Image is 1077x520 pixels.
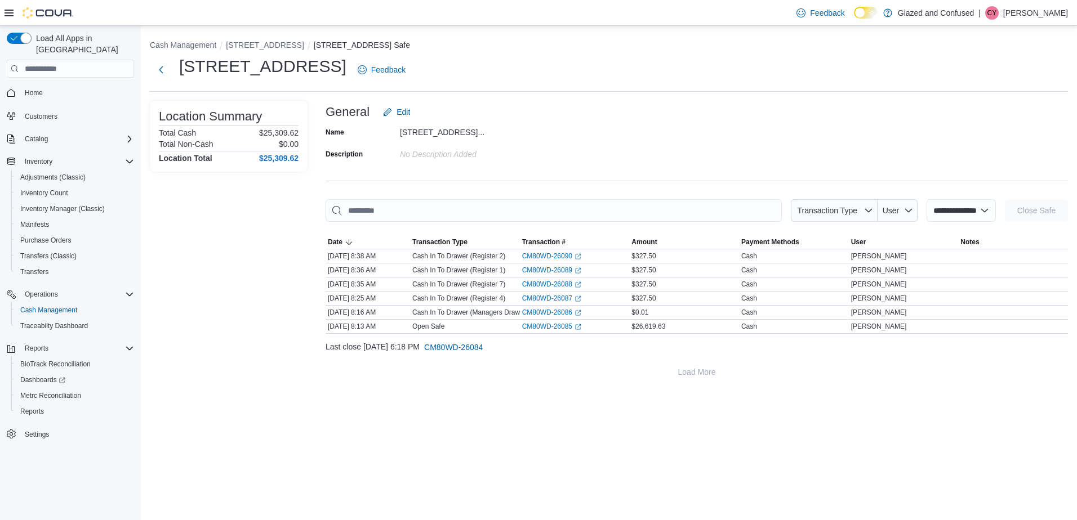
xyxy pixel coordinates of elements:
[179,55,346,78] h1: [STREET_ADDRESS]
[851,237,866,246] span: User
[20,155,134,168] span: Inventory
[575,324,581,330] svg: External link
[11,169,139,185] button: Adjustments (Classic)
[326,128,344,137] label: Name
[851,280,907,289] span: [PERSON_NAME]
[797,206,857,215] span: Transaction Type
[20,342,53,355] button: Reports
[326,336,1068,358] div: Last close [DATE] 6:18 PM
[16,373,70,387] a: Dashboards
[150,39,1068,53] nav: An example of EuiBreadcrumbs
[575,281,581,288] svg: External link
[25,344,48,353] span: Reports
[25,135,48,144] span: Catalog
[20,189,68,198] span: Inventory Count
[16,357,95,371] a: BioTrack Reconciliation
[20,375,65,384] span: Dashboards
[16,265,53,279] a: Transfers
[791,199,878,222] button: Transaction Type
[2,426,139,442] button: Settings
[2,286,139,302] button: Operations
[522,252,581,261] a: CM80WD-26090External link
[279,140,299,149] p: $0.00
[20,110,62,123] a: Customers
[520,235,630,249] button: Transaction #
[410,235,520,249] button: Transaction Type
[20,342,134,355] span: Reports
[412,252,505,261] p: Cash In To Drawer (Register 2)
[23,7,73,19] img: Cova
[851,266,907,275] span: [PERSON_NAME]
[575,295,581,302] svg: External link
[20,427,134,441] span: Settings
[11,388,139,404] button: Metrc Reconciliation
[960,237,979,246] span: Notes
[326,292,410,305] div: [DATE] 8:25 AM
[631,294,656,303] span: $327.50
[631,266,656,275] span: $327.50
[326,235,410,249] button: Date
[522,237,566,246] span: Transaction #
[522,322,581,331] a: CM80WD-26085External link
[2,131,139,147] button: Catalog
[16,405,48,418] a: Reports
[20,220,49,229] span: Manifests
[412,237,468,246] span: Transaction Type
[678,366,716,378] span: Load More
[226,41,304,50] button: [STREET_ADDRESS]
[326,263,410,277] div: [DATE] 8:36 AM
[16,171,134,184] span: Adjustments (Classic)
[412,294,505,303] p: Cash In To Drawer (Register 4)
[16,234,134,247] span: Purchase Orders
[741,252,757,261] div: Cash
[20,86,47,100] a: Home
[16,357,134,371] span: BioTrack Reconciliation
[20,306,77,315] span: Cash Management
[883,206,900,215] span: User
[575,310,581,316] svg: External link
[259,154,299,163] h4: $25,309.62
[16,218,134,231] span: Manifests
[400,145,551,159] div: No Description added
[16,303,134,317] span: Cash Management
[849,235,959,249] button: User
[20,267,48,276] span: Transfers
[2,340,139,356] button: Reports
[400,123,551,137] div: [STREET_ADDRESS]...
[412,322,444,331] p: Open Safe
[397,106,410,118] span: Edit
[20,360,91,369] span: BioTrack Reconciliation
[16,202,109,216] a: Inventory Manager (Classic)
[420,336,487,358] button: CM80WD-26084
[16,249,134,263] span: Transfers (Classic)
[851,294,907,303] span: [PERSON_NAME]
[987,6,997,20] span: CY
[16,186,134,200] span: Inventory Count
[11,248,139,264] button: Transfers (Classic)
[16,171,90,184] a: Adjustments (Classic)
[11,302,139,318] button: Cash Management
[7,80,134,472] nav: Complex example
[878,199,918,222] button: User
[522,266,581,275] a: CM80WD-26089External link
[741,322,757,331] div: Cash
[16,186,73,200] a: Inventory Count
[11,372,139,388] a: Dashboards
[412,308,528,317] p: Cash In To Drawer (Managers Drawer)
[792,2,849,24] a: Feedback
[20,391,81,400] span: Metrc Reconciliation
[20,288,63,301] button: Operations
[20,321,88,330] span: Traceabilty Dashboard
[16,405,134,418] span: Reports
[1005,199,1068,222] button: Close Safe
[575,253,581,260] svg: External link
[326,277,410,291] div: [DATE] 8:35 AM
[371,64,406,75] span: Feedback
[326,249,410,263] div: [DATE] 8:38 AM
[741,308,757,317] div: Cash
[150,59,172,81] button: Next
[978,6,981,20] p: |
[851,322,907,331] span: [PERSON_NAME]
[25,430,49,439] span: Settings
